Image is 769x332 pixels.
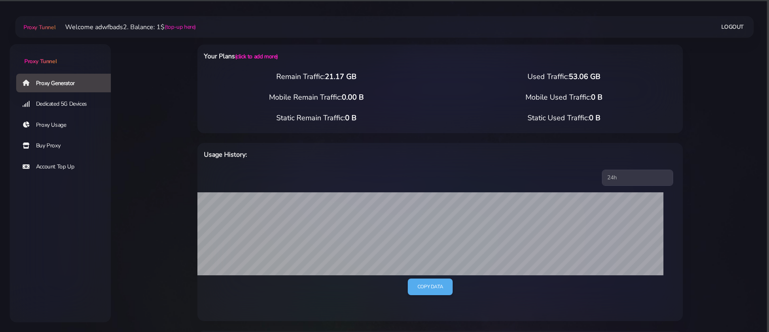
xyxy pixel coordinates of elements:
[22,21,55,34] a: Proxy Tunnel
[589,113,600,123] span: 0 B
[345,113,356,123] span: 0 B
[193,113,440,123] div: Static Remain Traffic:
[440,92,688,103] div: Mobile Used Traffic:
[16,95,117,113] a: Dedicated 5G Devices
[16,116,117,134] a: Proxy Usage
[10,44,111,66] a: Proxy Tunnel
[204,51,475,62] h6: Your Plans
[55,22,196,32] li: Welcome adwfbads2. Balance: 1$
[325,72,356,81] span: 21.17 GB
[440,113,688,123] div: Static Used Traffic:
[440,71,688,82] div: Used Traffic:
[204,149,475,160] h6: Usage History:
[23,23,55,31] span: Proxy Tunnel
[650,200,759,322] iframe: Webchat Widget
[16,157,117,176] a: Account Top Up
[24,57,57,65] span: Proxy Tunnel
[16,136,117,155] a: Buy Proxy
[591,92,602,102] span: 0 B
[408,279,453,295] a: Copy data
[721,19,744,34] a: Logout
[235,53,278,60] a: (click to add more)
[193,92,440,103] div: Mobile Remain Traffic:
[569,72,600,81] span: 53.06 GB
[16,74,117,92] a: Proxy Generator
[342,92,364,102] span: 0.00 B
[165,23,196,31] a: (top-up here)
[193,71,440,82] div: Remain Traffic:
